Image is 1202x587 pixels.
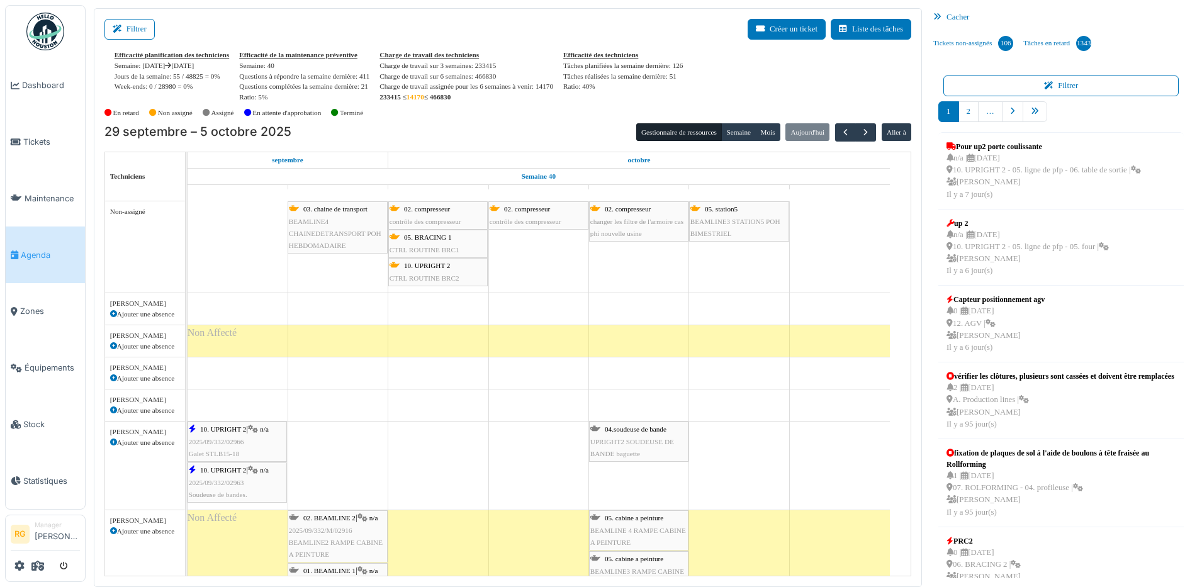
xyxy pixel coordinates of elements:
[6,226,85,283] a: Agenda
[946,371,1174,382] div: vérifier les clôtures, plusieurs sont cassées et doivent être remplacées
[590,567,684,587] span: BEAMLINE3 RAMPE CABINE A PEINTURE
[110,309,180,320] div: Ajouter une absence
[23,475,80,487] span: Statistiques
[835,123,856,142] button: Précédent
[269,152,306,168] a: 29 septembre 2025
[625,152,654,168] a: 1 octobre 2025
[390,218,461,225] span: contrôle des compresseur
[303,567,356,574] span: 01. BEAMLINE 1
[755,123,780,141] button: Mois
[260,425,269,433] span: n/a
[189,438,244,445] span: 2025/09/332/02966
[563,50,683,60] div: Efficacité des techniciens
[943,138,1143,204] a: Pour up2 porte coulissante n/a |[DATE] 10. UPRIGHT 2 - 05. ligne de pfp - 06. table de sortie | [...
[938,101,958,122] a: 1
[6,283,85,340] a: Zones
[6,452,85,509] a: Statistiques
[110,330,180,341] div: [PERSON_NAME]
[189,491,247,498] span: Soudeuse de bandes.
[35,520,80,547] li: [PERSON_NAME]
[369,567,378,574] span: n/a
[946,218,1109,229] div: up 2
[946,382,1174,430] div: 2 | [DATE] A. Production lines | [PERSON_NAME] Il y a 95 jour(s)
[340,108,363,118] label: Terminé
[200,466,246,474] span: 10. UPRIGHT 2
[928,26,1018,60] a: Tickets non-assignés
[721,123,756,141] button: Semaine
[946,535,1021,547] div: PRC2
[110,526,180,537] div: Ajouter une absence
[323,185,353,201] a: 30 septembre 2025
[21,249,80,261] span: Agenda
[110,206,180,217] div: Non-assigné
[369,514,378,522] span: n/a
[943,291,1048,357] a: Capteur positionnement agv 0 |[DATE] 12. AGV | [PERSON_NAME]Il y a 6 jour(s)
[627,185,651,201] a: 3 octobre 2025
[289,512,386,561] div: |
[25,362,80,374] span: Équipements
[379,92,553,103] div: 233415 ≤ ≤ 466830
[11,525,30,544] li: RG
[23,418,80,430] span: Stock
[943,75,1179,96] button: Filtrer
[110,341,180,352] div: Ajouter une absence
[188,512,237,523] span: Non Affecté
[426,185,451,201] a: 1 octobre 2025
[6,114,85,171] a: Tickets
[110,437,180,448] div: Ajouter une absence
[189,479,244,486] span: 2025/09/332/02963
[22,79,80,91] span: Dashboard
[943,367,1177,433] a: vérifier les clôtures, plusieurs sont cassées et doivent être remplacées 2 |[DATE] A. Production ...
[404,205,450,213] span: 02. compresseur
[504,205,550,213] span: 02. compresseur
[946,294,1045,305] div: Capteur positionnement agv
[379,81,553,92] div: Charge de travail assignée pour les 6 semaines à venir: 14170
[35,520,80,530] div: Manager
[115,60,229,71] div: Semaine: [DATE] [DATE]
[11,520,80,551] a: RG Manager[PERSON_NAME]
[563,60,683,71] div: Tâches planifiées la semaine dernière: 126
[938,101,1184,132] nav: pager
[404,262,450,269] span: 10. UPRIGHT 2
[390,274,459,282] span: CTRL ROUTINE BRC2
[110,427,180,437] div: [PERSON_NAME]
[260,466,269,474] span: n/a
[1018,26,1096,60] a: Tâches en retard
[998,36,1013,51] div: 106
[928,8,1194,26] div: Cacher
[563,71,683,82] div: Tâches réalisées la semaine dernière: 51
[239,92,369,103] div: Ratio: 5%
[404,233,452,241] span: 05. BRACING 1
[113,108,139,118] label: En retard
[946,470,1176,518] div: 1 | [DATE] 07. ROLFORMING - 04. profileuse | [PERSON_NAME] Il y a 95 jour(s)
[188,327,237,338] span: Non Affecté
[519,169,559,184] a: Semaine 40
[590,527,686,546] span: BEAMLINE 4 RAMPE CABINE A PEINTURE
[605,555,663,562] span: 05. cabine a peinture
[6,396,85,453] a: Stock
[379,50,553,60] div: Charge de travail des techniciens
[239,81,369,92] div: Questions complétées la semaine dernière: 21
[104,125,291,140] h2: 29 septembre – 5 octobre 2025
[379,60,553,71] div: Charge de travail sur 3 semaines: 233415
[115,81,229,92] div: Week-ends: 0 / 28980 = 0%
[26,13,64,50] img: Badge_color-CXgf-gQk.svg
[705,205,738,213] span: 05. station5
[946,152,1140,201] div: n/a | [DATE] 10. UPRIGHT 2 - 05. ligne de pfp - 06. table de sortie | [PERSON_NAME] Il y a 7 jour(s)
[211,108,234,118] label: Assigné
[978,101,1003,122] a: …
[25,193,80,204] span: Maintenance
[946,141,1140,152] div: Pour up2 porte coulissante
[831,19,911,40] a: Liste des tâches
[490,218,561,225] span: contrôle des compresseur
[252,108,321,118] label: En attente d'approbation
[289,527,352,534] span: 2025/09/332/M/02916
[563,81,683,92] div: Ratio: 40%
[958,101,979,122] a: 2
[6,57,85,114] a: Dashboard
[239,71,369,82] div: Questions à répondre la semaine dernière: 411
[605,425,666,433] span: 04.soudeuse de bande
[946,229,1109,277] div: n/a | [DATE] 10. UPRIGHT 2 - 05. ligne de pfp - 05. four | [PERSON_NAME] Il y a 6 jour(s)
[23,136,80,148] span: Tickets
[110,172,145,180] span: Techniciens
